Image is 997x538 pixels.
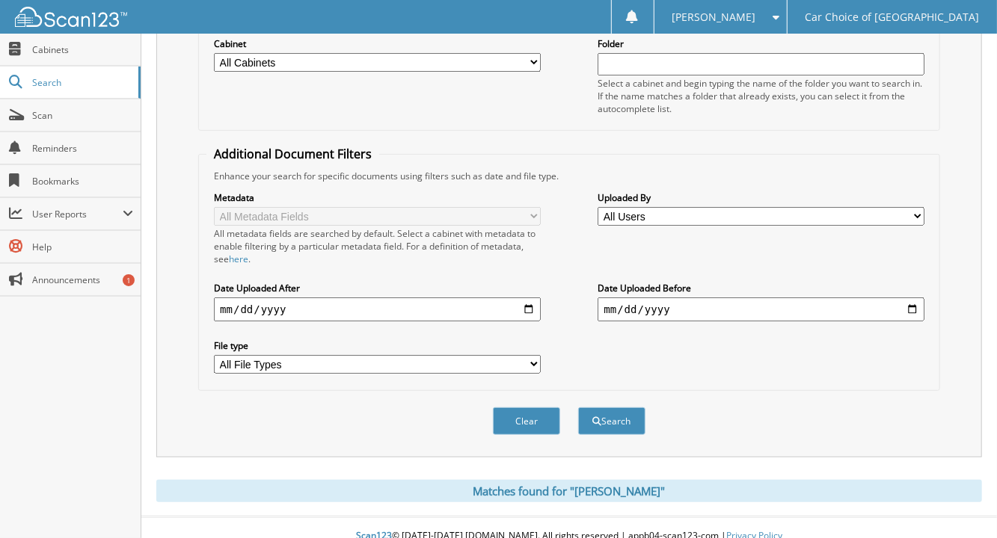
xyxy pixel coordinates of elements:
[214,227,540,265] div: All metadata fields are searched by default. Select a cabinet with metadata to enable filtering b...
[214,37,540,50] label: Cabinet
[598,191,924,204] label: Uploaded By
[32,208,123,220] span: User Reports
[32,142,133,155] span: Reminders
[598,282,924,294] label: Date Uploaded Before
[32,241,133,253] span: Help
[156,480,982,502] div: Matches found for "[PERSON_NAME]"
[15,7,127,27] img: scan123-logo-white.svg
[206,146,379,162] legend: Additional Document Filters
[229,253,248,265] a: here
[32,76,131,89] span: Search
[806,13,980,22] span: Car Choice of [GEOGRAPHIC_DATA]
[493,407,560,435] button: Clear
[32,109,133,122] span: Scan
[206,170,932,182] div: Enhance your search for specific documents using filters such as date and file type.
[598,77,924,115] div: Select a cabinet and begin typing the name of the folder you want to search in. If the name match...
[672,13,755,22] span: [PERSON_NAME]
[598,297,924,321] input: end
[32,175,133,188] span: Bookmarks
[32,273,133,286] span: Announcements
[32,43,133,56] span: Cabinets
[214,191,540,204] label: Metadata
[214,339,540,352] label: File type
[214,297,540,321] input: start
[123,274,135,286] div: 1
[214,282,540,294] label: Date Uploaded After
[598,37,924,50] label: Folder
[578,407,645,435] button: Search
